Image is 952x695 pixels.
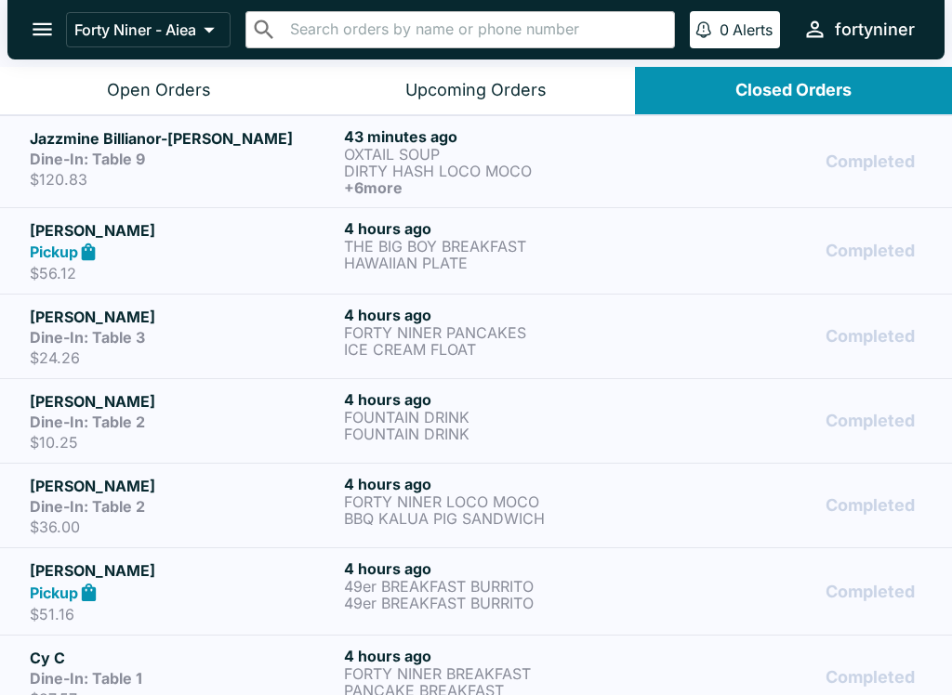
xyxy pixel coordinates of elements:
p: FORTY NINER PANCAKES [344,324,651,341]
strong: Pickup [30,243,78,261]
button: open drawer [19,6,66,53]
h6: 43 minutes ago [344,127,651,146]
h6: 4 hours ago [344,559,651,578]
p: 49er BREAKFAST BURRITO [344,595,651,611]
p: 0 [720,20,729,39]
div: fortyniner [835,19,915,41]
div: Open Orders [107,80,211,101]
h6: 4 hours ago [344,390,651,409]
p: FOUNTAIN DRINK [344,409,651,426]
p: $10.25 [30,433,337,452]
h5: [PERSON_NAME] [30,219,337,242]
p: ICE CREAM FLOAT [344,341,651,358]
h5: Cy C [30,647,337,669]
p: $51.16 [30,605,337,623]
strong: Dine-In: Table 2 [30,413,145,431]
input: Search orders by name or phone number [284,17,667,43]
p: 49er BREAKFAST BURRITO [344,578,651,595]
p: DIRTY HASH LOCO MOCO [344,163,651,179]
button: Forty Niner - Aiea [66,12,231,47]
p: Forty Niner - Aiea [74,20,196,39]
h5: [PERSON_NAME] [30,306,337,328]
strong: Dine-In: Table 3 [30,328,145,347]
h5: [PERSON_NAME] [30,559,337,582]
h6: 4 hours ago [344,475,651,493]
p: HAWAIIAN PLATE [344,255,651,271]
p: $120.83 [30,170,337,189]
h5: Jazzmine Billianor-[PERSON_NAME] [30,127,337,150]
button: fortyniner [795,9,922,49]
h5: [PERSON_NAME] [30,390,337,413]
strong: Pickup [30,584,78,602]
h6: 4 hours ago [344,647,651,665]
div: Upcoming Orders [405,80,547,101]
strong: Dine-In: Table 9 [30,150,145,168]
h5: [PERSON_NAME] [30,475,337,497]
p: FOUNTAIN DRINK [344,426,651,442]
p: $24.26 [30,348,337,367]
p: FORTY NINER LOCO MOCO [344,493,651,510]
p: $56.12 [30,264,337,282]
div: Closed Orders [735,80,852,101]
h6: 4 hours ago [344,306,651,324]
p: $36.00 [30,518,337,536]
p: OXTAIL SOUP [344,146,651,163]
h6: + 6 more [344,179,651,196]
p: BBQ KALUA PIG SANDWICH [344,510,651,527]
p: FORTY NINER BREAKFAST [344,665,651,682]
h6: 4 hours ago [344,219,651,238]
strong: Dine-In: Table 1 [30,669,142,688]
p: THE BIG BOY BREAKFAST [344,238,651,255]
strong: Dine-In: Table 2 [30,497,145,516]
p: Alerts [733,20,773,39]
